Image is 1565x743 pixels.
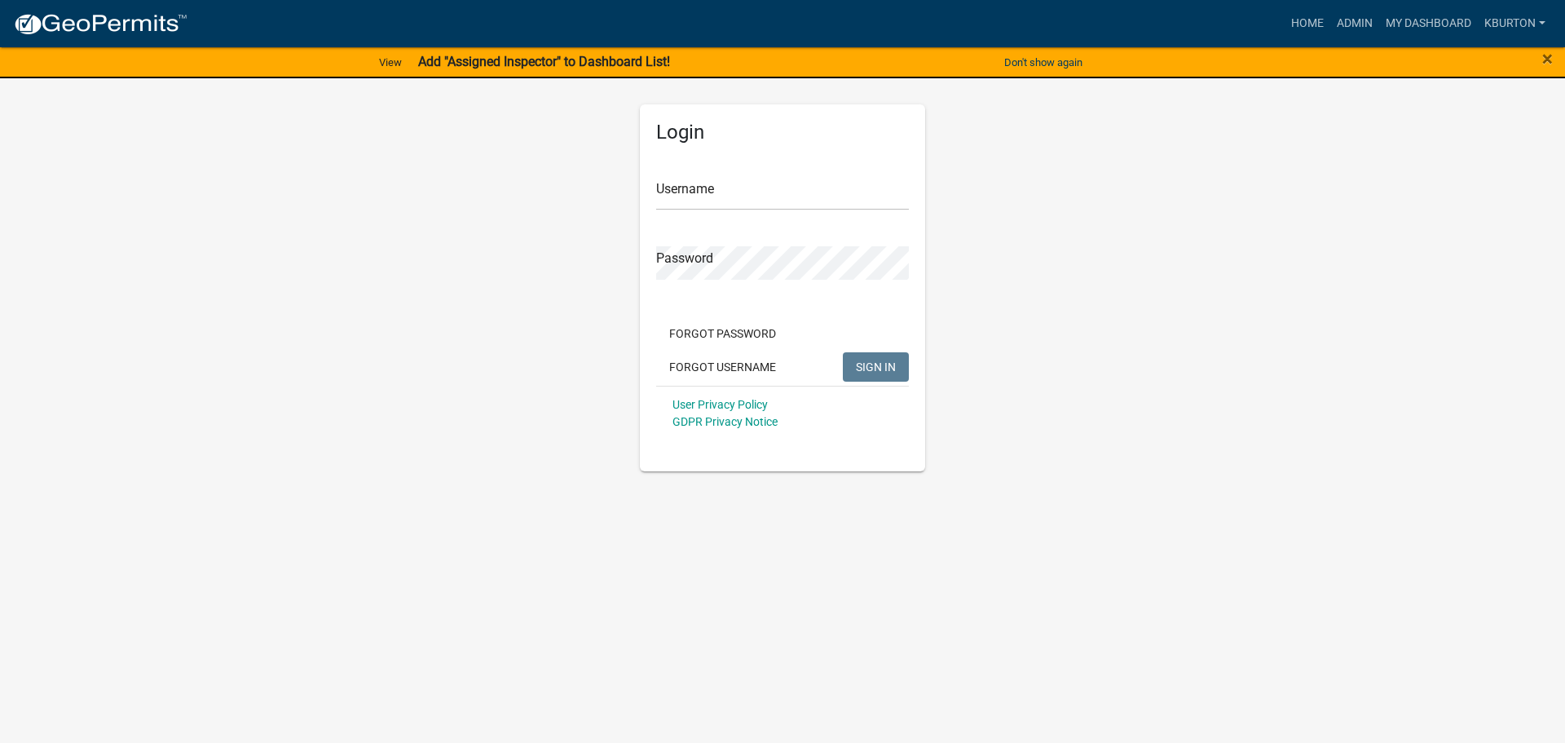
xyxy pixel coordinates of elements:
[656,121,909,144] h5: Login
[1478,8,1552,39] a: kburton
[1285,8,1330,39] a: Home
[656,319,789,348] button: Forgot Password
[843,352,909,382] button: SIGN IN
[1330,8,1379,39] a: Admin
[672,398,768,411] a: User Privacy Policy
[1542,47,1553,70] span: ×
[656,352,789,382] button: Forgot Username
[1379,8,1478,39] a: My Dashboard
[373,49,408,76] a: View
[998,49,1089,76] button: Don't show again
[672,415,778,428] a: GDPR Privacy Notice
[1542,49,1553,69] button: Close
[418,54,670,69] strong: Add "Assigned Inspector" to Dashboard List!
[856,360,896,373] span: SIGN IN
